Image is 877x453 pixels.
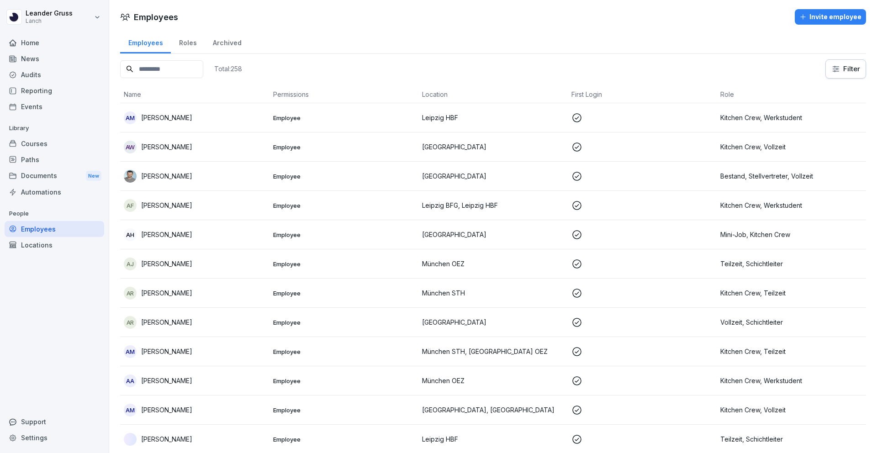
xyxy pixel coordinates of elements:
[120,30,171,53] a: Employees
[124,228,137,241] div: AH
[5,51,104,67] div: News
[171,30,205,53] a: Roles
[422,317,564,327] p: [GEOGRAPHIC_DATA]
[422,200,564,210] p: Leipzig BFG, Leipzig HBF
[720,142,862,152] p: Kitchen Crew, Vollzeit
[795,9,866,25] button: Invite employee
[124,345,137,358] div: AM
[141,288,192,298] p: [PERSON_NAME]
[720,376,862,385] p: Kitchen Crew, Werkstudent
[124,287,137,300] div: AR
[273,260,415,268] p: Employee
[5,184,104,200] div: Automations
[141,142,192,152] p: [PERSON_NAME]
[273,406,415,414] p: Employee
[720,434,862,444] p: Teilzeit, Schichtleiter
[720,405,862,415] p: Kitchen Crew, Vollzeit
[124,170,137,183] img: cp97czd9e13kg1ytt0id7140.png
[273,172,415,180] p: Employee
[5,121,104,136] p: Library
[141,200,192,210] p: [PERSON_NAME]
[141,405,192,415] p: [PERSON_NAME]
[141,113,192,122] p: [PERSON_NAME]
[422,113,564,122] p: Leipzig HBF
[5,99,104,115] a: Events
[120,86,269,103] th: Name
[422,376,564,385] p: München OEZ
[5,152,104,168] a: Paths
[141,317,192,327] p: [PERSON_NAME]
[5,206,104,221] p: People
[720,347,862,356] p: Kitchen Crew, Teilzeit
[720,113,862,122] p: Kitchen Crew, Werkstudent
[86,171,101,181] div: New
[418,86,568,103] th: Location
[826,60,866,78] button: Filter
[422,171,564,181] p: [GEOGRAPHIC_DATA]
[720,171,862,181] p: Bestand, Stellvertreter, Vollzeit
[5,136,104,152] a: Courses
[124,111,137,124] div: AM
[273,231,415,239] p: Employee
[831,64,860,74] div: Filter
[568,86,717,103] th: First Login
[720,288,862,298] p: Kitchen Crew, Teilzeit
[799,12,861,22] div: Invite employee
[273,318,415,327] p: Employee
[422,142,564,152] p: [GEOGRAPHIC_DATA]
[273,348,415,356] p: Employee
[5,67,104,83] a: Audits
[141,347,192,356] p: [PERSON_NAME]
[124,316,137,329] div: AR
[273,289,415,297] p: Employee
[5,237,104,253] a: Locations
[124,199,137,212] div: AF
[124,433,137,446] img: cqdwphnjr934xsjrppjd4xss.png
[422,230,564,239] p: [GEOGRAPHIC_DATA]
[273,435,415,443] p: Employee
[205,30,249,53] a: Archived
[5,168,104,184] a: DocumentsNew
[422,347,564,356] p: München STH, [GEOGRAPHIC_DATA] OEZ
[5,430,104,446] a: Settings
[124,141,137,153] div: AW
[141,376,192,385] p: [PERSON_NAME]
[26,10,73,17] p: Leander Gruss
[269,86,419,103] th: Permissions
[124,258,137,270] div: AJ
[422,405,564,415] p: [GEOGRAPHIC_DATA], [GEOGRAPHIC_DATA]
[717,86,866,103] th: Role
[141,230,192,239] p: [PERSON_NAME]
[422,259,564,269] p: München OEZ
[5,35,104,51] a: Home
[273,201,415,210] p: Employee
[720,230,862,239] p: Mini-Job, Kitchen Crew
[5,168,104,184] div: Documents
[720,259,862,269] p: Teilzeit, Schichtleiter
[422,434,564,444] p: Leipzig HBF
[214,64,242,73] p: Total: 258
[124,404,137,416] div: AM
[273,143,415,151] p: Employee
[5,221,104,237] a: Employees
[141,434,192,444] p: [PERSON_NAME]
[26,18,73,24] p: Lanch
[5,414,104,430] div: Support
[141,259,192,269] p: [PERSON_NAME]
[720,317,862,327] p: Vollzeit, Schichtleiter
[422,288,564,298] p: München STH
[141,171,192,181] p: [PERSON_NAME]
[5,83,104,99] a: Reporting
[273,114,415,122] p: Employee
